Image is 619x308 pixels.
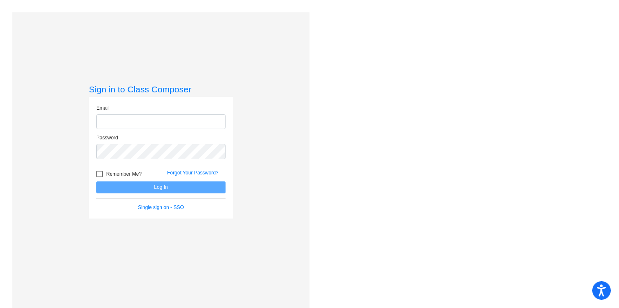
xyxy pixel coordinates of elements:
span: Remember Me? [106,169,142,179]
a: Forgot Your Password? [167,170,219,176]
a: Single sign on - SSO [138,205,184,210]
label: Password [96,134,118,141]
label: Email [96,104,109,112]
button: Log In [96,181,226,193]
h3: Sign in to Class Composer [89,84,233,94]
